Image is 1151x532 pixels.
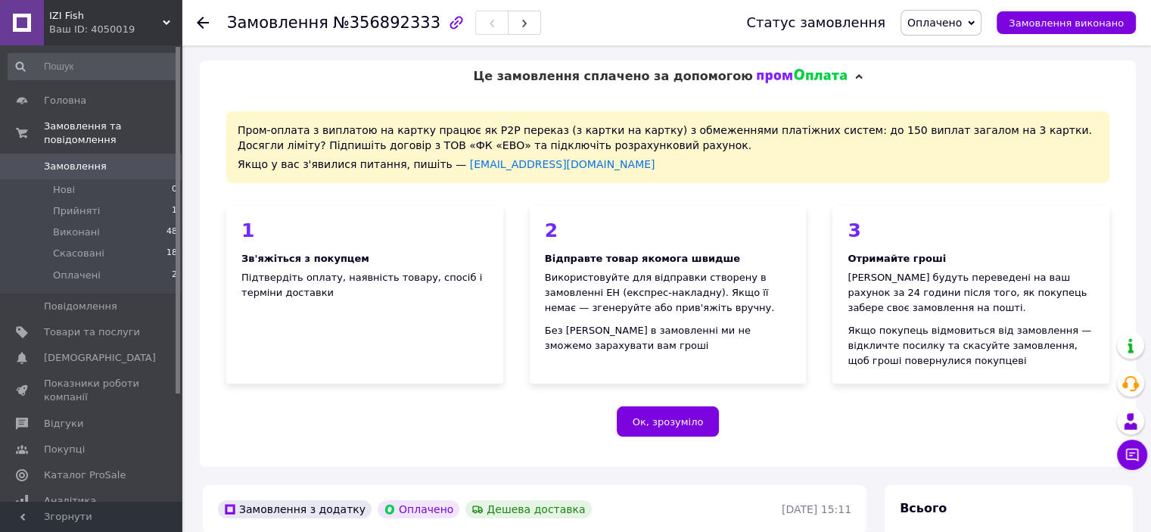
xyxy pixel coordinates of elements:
div: Дешева доставка [465,500,591,518]
span: Виконані [53,226,100,239]
div: Якщо у вас з'явилися питання, пишіть — [238,157,1098,172]
span: Прийняті [53,204,100,218]
span: [DEMOGRAPHIC_DATA] [44,351,156,365]
span: Головна [44,94,86,107]
button: Чат з покупцем [1117,440,1147,470]
div: 1 [241,221,488,240]
span: Замовлення [227,14,328,32]
span: 18 [166,247,177,260]
span: 1 [172,204,177,218]
div: Ваш ID: 4050019 [49,23,182,36]
span: Покупці [44,443,85,456]
button: Замовлення виконано [997,11,1136,34]
div: Пром-оплата з виплатою на картку працює як P2P переказ (з картки на картку) з обмеженнями платіжн... [226,111,1109,183]
span: Скасовані [53,247,104,260]
span: Оплачено [907,17,962,29]
b: Відправте товар якомога швидше [545,253,740,264]
div: [PERSON_NAME] будуть переведені на ваш рахунок за 24 години після того, як покупець забере своє з... [848,270,1094,316]
a: [EMAIL_ADDRESS][DOMAIN_NAME] [470,158,655,170]
span: Показники роботи компанії [44,377,140,404]
div: Оплачено [378,500,459,518]
span: Товари та послуги [44,325,140,339]
button: Ок, зрозуміло [617,406,720,437]
span: 2 [172,269,177,282]
span: Аналітика [44,494,96,508]
span: Це замовлення сплачено за допомогою [473,69,752,83]
span: Замовлення виконано [1009,17,1124,29]
div: Якщо покупець відмовиться від замовлення — відкличте посилку та скасуйте замовлення, щоб гроші по... [848,323,1094,369]
span: Замовлення [44,160,107,173]
span: IZI Fish [49,9,163,23]
div: 3 [848,221,1094,240]
span: 48 [166,226,177,239]
span: Нові [53,183,75,197]
span: Всього [900,501,947,515]
div: Замовлення з додатку [218,500,372,518]
input: Пошук [8,53,179,80]
span: Повідомлення [44,300,117,313]
img: evopay logo [757,69,848,84]
span: Замовлення та повідомлення [44,120,182,147]
span: №356892333 [333,14,440,32]
time: [DATE] 15:11 [782,503,851,515]
div: Статус замовлення [746,15,885,30]
span: Відгуки [44,417,83,431]
span: 0 [172,183,177,197]
b: Отримайте гроші [848,253,946,264]
div: Підтвердіть оплату, наявність товару, спосіб і терміни доставки [241,270,488,300]
div: Без [PERSON_NAME] в замовленні ми не зможемо зарахувати вам гроші [545,323,792,353]
span: Ок, зрозуміло [633,416,704,428]
b: Зв'яжіться з покупцем [241,253,369,264]
div: Використовуйте для відправки створену в замовленні ЕН (експрес-накладну). Якщо її немає — згенеру... [545,270,792,316]
span: Оплачені [53,269,101,282]
span: Каталог ProSale [44,468,126,482]
div: 2 [545,221,792,240]
div: Повернутися назад [197,15,209,30]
